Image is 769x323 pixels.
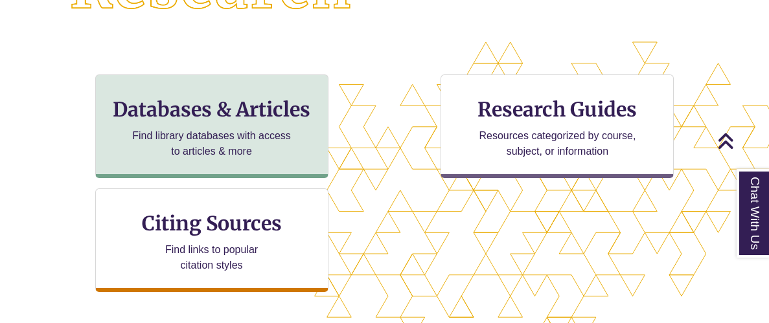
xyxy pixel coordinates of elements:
a: Databases & Articles Find library databases with access to articles & more [95,74,328,178]
p: Find links to popular citation styles [148,242,275,273]
a: Research Guides Resources categorized by course, subject, or information [441,74,674,178]
a: Back to Top [717,132,766,150]
a: Citing Sources Find links to popular citation styles [95,188,328,292]
h3: Research Guides [452,97,663,122]
p: Find library databases with access to articles & more [127,128,296,159]
h3: Databases & Articles [106,97,317,122]
p: Resources categorized by course, subject, or information [473,128,642,159]
h3: Citing Sources [133,211,291,236]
